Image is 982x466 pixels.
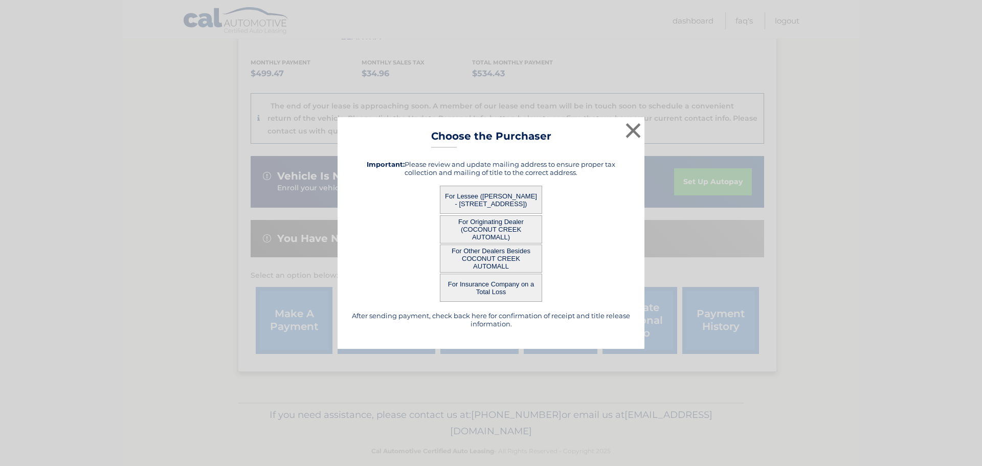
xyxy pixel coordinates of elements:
button: For Lessee ([PERSON_NAME] - [STREET_ADDRESS]) [440,186,542,214]
button: For Originating Dealer (COCONUT CREEK AUTOMALL) [440,215,542,243]
h5: After sending payment, check back here for confirmation of receipt and title release information. [350,312,632,328]
button: For Insurance Company on a Total Loss [440,274,542,302]
button: For Other Dealers Besides COCONUT CREEK AUTOMALL [440,245,542,273]
h3: Choose the Purchaser [431,130,551,148]
button: × [623,120,643,141]
h5: Please review and update mailing address to ensure proper tax collection and mailing of title to ... [350,160,632,176]
strong: Important: [367,160,405,168]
